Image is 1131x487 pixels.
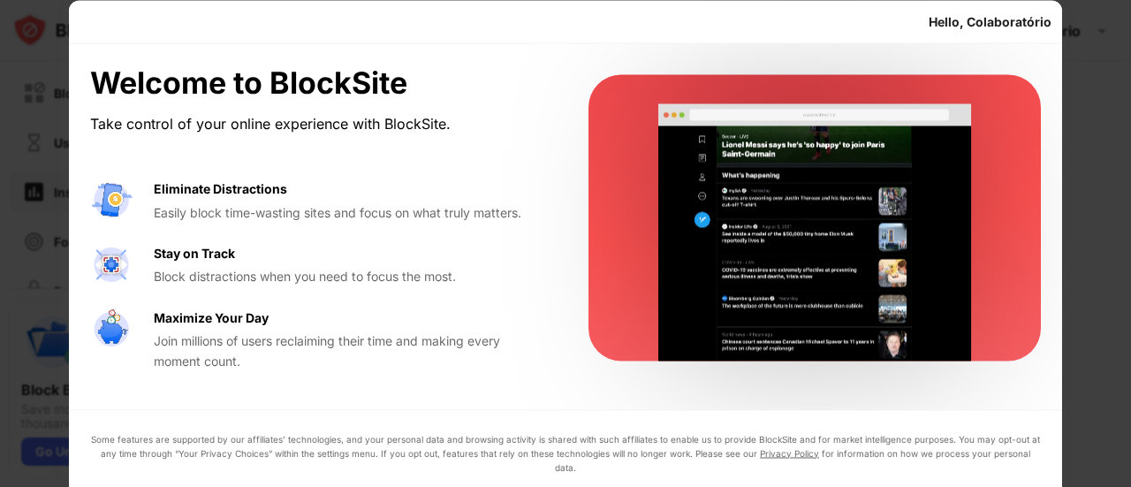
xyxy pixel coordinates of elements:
a: Privacy Policy [760,447,819,458]
div: Welcome to BlockSite [90,65,546,101]
div: Maximize Your Day [154,308,269,327]
img: value-focus.svg [90,243,133,285]
div: Stay on Track [154,243,235,263]
div: Eliminate Distractions [154,179,287,199]
div: Join millions of users reclaiming their time and making every moment count. [154,331,546,371]
div: Hello, Colaboratório [929,14,1051,28]
img: value-avoid-distractions.svg [90,179,133,222]
div: Take control of your online experience with BlockSite. [90,111,546,137]
div: Easily block time-wasting sites and focus on what truly matters. [154,202,546,222]
img: value-safe-time.svg [90,308,133,350]
div: Block distractions when you need to focus the most. [154,267,546,286]
div: Some features are supported by our affiliates’ technologies, and your personal data and browsing ... [90,431,1041,474]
